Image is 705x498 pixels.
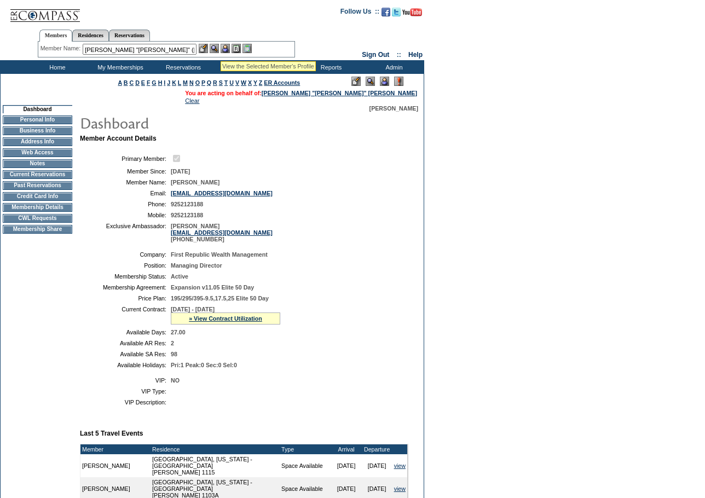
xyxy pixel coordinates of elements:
[213,79,217,86] a: R
[84,340,166,346] td: Available AR Res:
[3,159,72,168] td: Notes
[84,284,166,291] td: Membership Agreement:
[3,105,72,113] td: Dashboard
[172,79,176,86] a: K
[84,388,166,395] td: VIP Type:
[3,225,72,234] td: Membership Share
[280,454,331,477] td: Space Available
[402,8,422,16] img: Subscribe to our YouTube Channel
[351,77,361,86] img: Edit Mode
[171,262,222,269] span: Managing Director
[80,444,151,454] td: Member
[3,115,72,124] td: Personal Info
[88,60,151,74] td: My Memberships
[362,444,392,454] td: Departure
[369,105,418,112] span: [PERSON_NAME]
[248,79,252,86] a: X
[84,399,166,406] td: VIP Description:
[219,79,223,86] a: S
[171,329,186,335] span: 27.00
[80,454,151,477] td: [PERSON_NAME]
[84,190,166,196] td: Email:
[199,44,208,53] img: b_edit.gif
[72,30,109,41] a: Residences
[392,8,401,16] img: Follow us on Twitter
[185,90,417,96] font: You are acting on behalf of:
[253,79,257,86] a: Y
[3,170,72,179] td: Current Reservations
[171,295,269,302] span: 195/295/395-9.5,17.5,25 Elite 50 Day
[195,79,200,86] a: O
[394,77,403,86] img: Log Concern/Member Elevation
[141,79,145,86] a: E
[41,44,83,53] div: Member Name:
[124,79,128,86] a: B
[235,79,239,86] a: V
[171,284,254,291] span: Expansion v11.05 Elite 50 Day
[171,229,273,236] a: [EMAIL_ADDRESS][DOMAIN_NAME]
[221,44,230,53] img: Impersonate
[84,168,166,175] td: Member Since:
[167,79,170,86] a: J
[189,315,262,322] a: » View Contract Utilization
[241,79,246,86] a: W
[207,79,211,86] a: Q
[171,362,237,368] span: Pri:1 Peak:0 Sec:0 Sel:0
[394,485,406,492] a: view
[3,214,72,223] td: CWL Requests
[3,181,72,190] td: Past Reservations
[84,273,166,280] td: Membership Status:
[171,273,188,280] span: Active
[3,192,72,201] td: Credit Card Info
[392,11,401,18] a: Follow us on Twitter
[80,430,143,437] b: Last 5 Travel Events
[185,97,199,104] a: Clear
[151,60,213,74] td: Reservations
[84,153,166,164] td: Primary Member:
[158,79,163,86] a: H
[171,251,268,258] span: First Republic Wealth Management
[178,79,181,86] a: L
[382,8,390,16] img: Become our fan on Facebook
[84,362,166,368] td: Available Holidays:
[224,79,228,86] a: T
[402,11,422,18] a: Subscribe to our YouTube Channel
[242,44,252,53] img: b_calculator.gif
[171,190,273,196] a: [EMAIL_ADDRESS][DOMAIN_NAME]
[3,126,72,135] td: Business Info
[171,377,180,384] span: NO
[152,79,156,86] a: G
[25,60,88,74] td: Home
[229,79,234,86] a: U
[331,454,362,477] td: [DATE]
[264,79,300,86] a: ER Accounts
[408,51,423,59] a: Help
[262,90,417,96] a: [PERSON_NAME] "[PERSON_NAME]" [PERSON_NAME]
[189,79,194,86] a: N
[39,30,73,42] a: Members
[210,44,219,53] img: View
[280,444,331,454] td: Type
[84,212,166,218] td: Mobile:
[147,79,151,86] a: F
[382,11,390,18] a: Become our fan on Facebook
[171,306,215,312] span: [DATE] - [DATE]
[380,77,389,86] img: Impersonate
[171,212,203,218] span: 9252123188
[366,77,375,86] img: View Mode
[171,340,174,346] span: 2
[331,444,362,454] td: Arrival
[183,79,188,86] a: M
[171,201,203,207] span: 9252123188
[129,79,134,86] a: C
[109,30,150,41] a: Reservations
[259,79,263,86] a: Z
[84,201,166,207] td: Phone:
[171,223,273,242] span: [PERSON_NAME] [PHONE_NUMBER]
[84,179,166,186] td: Member Name:
[3,203,72,212] td: Membership Details
[298,60,361,74] td: Reports
[362,51,389,59] a: Sign Out
[171,179,219,186] span: [PERSON_NAME]
[151,454,280,477] td: [GEOGRAPHIC_DATA], [US_STATE] - [GEOGRAPHIC_DATA] [PERSON_NAME] 1115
